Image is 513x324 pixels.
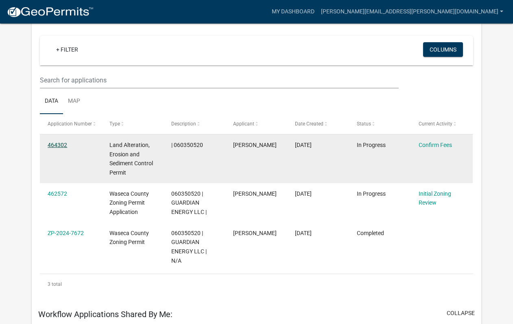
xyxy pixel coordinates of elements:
[109,190,149,216] span: Waseca County Zoning Permit Application
[40,72,399,89] input: Search for applications
[40,89,63,114] a: Data
[357,230,384,236] span: Completed
[287,114,349,134] datatable-header-cell: Date Created
[295,190,312,197] span: 08/12/2025
[38,309,172,319] h5: Workflow Applications Shared By Me:
[318,4,506,19] a: [PERSON_NAME][EMAIL_ADDRESS][PERSON_NAME][DOMAIN_NAME]
[419,142,452,148] a: Confirm Fees
[295,230,312,236] span: 01/26/2024
[171,142,203,148] span: | 060350520
[102,114,164,134] datatable-header-cell: Type
[63,89,85,114] a: Map
[48,230,84,236] a: ZP-2024-7672
[40,114,102,134] datatable-header-cell: Application Number
[109,142,153,176] span: Land Alteration, Erosion and Sediment Control Permit
[357,121,371,127] span: Status
[40,274,473,294] div: 3 total
[48,121,92,127] span: Application Number
[171,190,207,216] span: 060350520 | GUARDIAN ENERGY LLC |
[48,142,67,148] a: 464302
[233,142,277,148] span: LeAnn Erickson
[109,230,149,246] span: Waseca County Zoning Permit
[419,121,452,127] span: Current Activity
[50,42,85,57] a: + Filter
[32,21,481,302] div: collapse
[171,230,207,264] span: 060350520 | GUARDIAN ENERGY LLC | N/A
[164,114,225,134] datatable-header-cell: Description
[419,190,451,206] a: Initial Zoning Review
[233,230,277,236] span: LeAnn Erickson
[295,142,312,148] span: 08/15/2025
[233,190,277,197] span: LeAnn Erickson
[233,121,254,127] span: Applicant
[295,121,323,127] span: Date Created
[171,121,196,127] span: Description
[447,309,475,318] button: collapse
[225,114,287,134] datatable-header-cell: Applicant
[269,4,318,19] a: My Dashboard
[349,114,411,134] datatable-header-cell: Status
[48,190,67,197] a: 462572
[109,121,120,127] span: Type
[357,142,386,148] span: In Progress
[423,42,463,57] button: Columns
[357,190,386,197] span: In Progress
[411,114,473,134] datatable-header-cell: Current Activity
